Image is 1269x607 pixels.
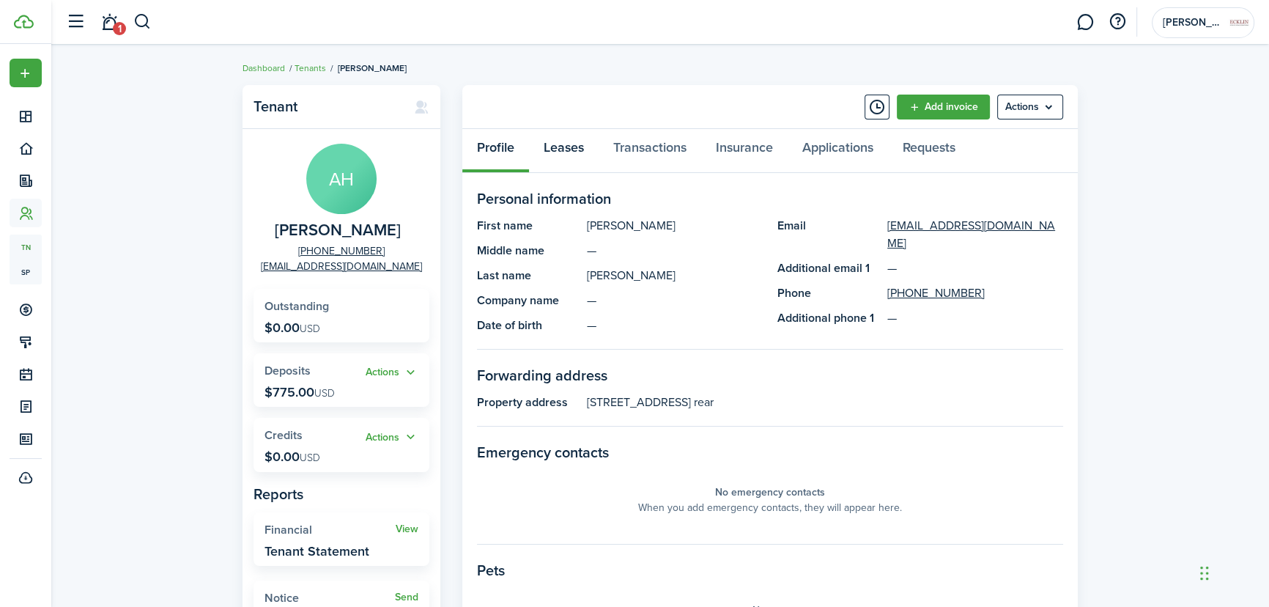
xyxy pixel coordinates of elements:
span: Outstanding [264,298,329,314]
iframe: Chat Widget [1196,537,1269,607]
p: $775.00 [264,385,335,400]
panel-main-title: Property address [477,394,580,411]
panel-main-description: [PERSON_NAME] [587,217,763,235]
a: Insurance [701,129,788,173]
div: Drag [1200,551,1209,595]
panel-main-section-title: Forwarding address [477,364,1063,386]
panel-main-subtitle: Reports [254,483,429,505]
a: tn [10,235,42,260]
a: [EMAIL_ADDRESS][DOMAIN_NAME] [887,217,1063,252]
button: Timeline [865,95,889,119]
button: Open resource center [1105,10,1130,34]
a: Dashboard [243,62,285,75]
a: Send [395,592,418,603]
p: $0.00 [264,320,320,335]
panel-main-description: [STREET_ADDRESS] rear [587,394,1063,411]
panel-main-section-title: Emergency contacts [477,441,1063,463]
panel-main-description: [PERSON_NAME] [587,267,763,284]
span: Credits [264,427,303,444]
button: Open sidebar [62,8,89,36]
panel-main-placeholder-description: When you add emergency contacts, they will appear here. [638,500,902,515]
span: [PERSON_NAME] [338,62,407,75]
panel-main-title: Phone [777,284,880,302]
a: [PHONE_NUMBER] [298,243,385,259]
panel-main-title: Additional phone 1 [777,309,880,327]
a: Requests [888,129,970,173]
panel-main-description: — [587,242,763,260]
a: Messaging [1071,4,1099,41]
a: Applications [788,129,888,173]
panel-main-title: Email [777,217,880,252]
panel-main-placeholder-title: No emergency contacts [715,485,825,500]
img: Ecklin Development [1227,11,1251,34]
button: Open menu [997,95,1063,119]
panel-main-title: Company name [477,292,580,309]
span: Ecklin Development [1163,18,1221,28]
panel-main-description: — [587,317,763,334]
widget-stats-description: Tenant Statement [264,544,369,559]
panel-main-title: Middle name [477,242,580,260]
panel-main-section-title: Personal information [477,188,1063,210]
panel-main-description: — [587,292,763,309]
a: sp [10,260,42,284]
avatar-text: AH [306,144,377,214]
a: Add invoice [897,95,990,119]
panel-main-title: Last name [477,267,580,284]
span: Ahmed Hasan [275,221,401,240]
a: Notifications [95,4,123,41]
panel-main-title: Date of birth [477,317,580,334]
a: Leases [529,129,599,173]
span: 1 [113,22,126,35]
a: View [396,523,418,535]
panel-main-title: Tenant [254,98,399,115]
button: Open menu [10,59,42,87]
button: Actions [366,429,418,446]
img: TenantCloud [14,15,34,29]
button: Search [133,10,152,34]
span: USD [300,450,320,466]
span: Deposits [264,362,311,379]
widget-stats-title: Notice [264,592,395,605]
button: Open menu [366,429,418,446]
p: $0.00 [264,449,320,464]
button: Open menu [366,364,418,381]
a: Transactions [599,129,701,173]
widget-stats-title: Financial [264,523,396,537]
span: USD [314,386,335,401]
a: Tenants [295,62,326,75]
span: USD [300,321,320,336]
button: Actions [366,364,418,381]
panel-main-title: Additional email 1 [777,260,880,277]
panel-main-section-title: Pets [477,559,1063,581]
a: [PHONE_NUMBER] [887,284,985,302]
panel-main-title: First name [477,217,580,235]
menu-btn: Actions [997,95,1063,119]
a: [EMAIL_ADDRESS][DOMAIN_NAME] [261,259,422,274]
